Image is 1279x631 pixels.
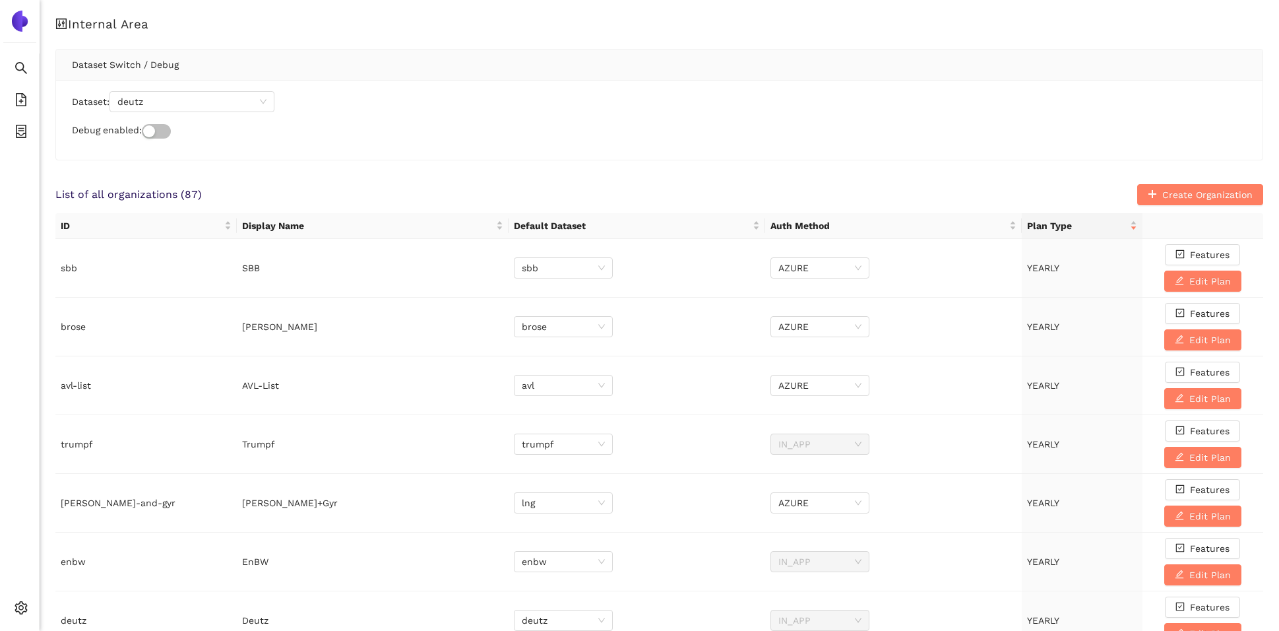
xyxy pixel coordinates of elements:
span: Auth Method [770,218,1007,233]
button: check-squareFeatures [1165,597,1240,618]
td: EnBW [237,533,509,591]
td: [PERSON_NAME]-and-gyr [55,474,237,533]
button: editEdit Plan [1164,447,1241,468]
td: [PERSON_NAME]+Gyr [237,474,509,533]
span: Edit Plan [1189,333,1231,347]
span: file-add [15,88,28,115]
h1: Internal Area [55,16,1263,33]
span: plus [1148,189,1157,200]
span: deutz [522,611,605,630]
span: Plan Type [1027,218,1127,233]
span: Features [1190,306,1230,321]
th: this column's title is Default Dataset,this column is sortable [509,213,765,239]
span: check-square [1175,249,1185,260]
span: edit [1175,452,1184,463]
span: Features [1190,424,1230,438]
td: YEARLY [1022,356,1142,415]
span: List of all organizations ( 87 ) [55,187,202,202]
span: check-square [1175,484,1185,495]
span: AZURE [778,493,861,513]
button: editEdit Plan [1164,271,1241,292]
button: editEdit Plan [1164,388,1241,409]
span: check-square [1175,602,1185,613]
span: trumpf [522,434,605,454]
span: edit [1175,393,1184,404]
span: IN_APP [778,434,861,454]
button: editEdit Plan [1164,329,1241,350]
div: Dataset: [72,91,1247,112]
span: AZURE [778,258,861,278]
span: IN_APP [778,552,861,572]
span: edit [1175,276,1184,286]
span: container [15,120,28,147]
td: avl-list [55,356,237,415]
div: Dataset Switch / Debug [72,50,1247,80]
span: AZURE [778,317,861,337]
button: check-squareFeatures [1165,362,1240,383]
span: check-square [1175,308,1185,319]
span: search [15,57,28,83]
button: check-squareFeatures [1165,538,1240,559]
th: this column's title is Auth Method,this column is sortable [765,213,1022,239]
td: trumpf [55,415,237,474]
td: YEARLY [1022,474,1142,533]
span: lng [522,493,605,513]
div: Debug enabled: [72,123,1247,139]
span: Features [1190,365,1230,380]
span: Edit Plan [1189,568,1231,582]
span: Edit Plan [1189,509,1231,523]
span: Display Name [242,218,493,233]
button: check-squareFeatures [1165,479,1240,500]
span: brose [522,317,605,337]
td: SBB [237,239,509,298]
td: sbb [55,239,237,298]
td: enbw [55,533,237,591]
button: check-squareFeatures [1165,420,1240,442]
span: check-square [1175,367,1185,378]
span: Edit Plan [1189,450,1231,465]
span: setting [15,597,28,623]
th: this column's title is ID,this column is sortable [55,213,237,239]
span: edit [1175,570,1184,580]
span: IN_APP [778,611,861,630]
span: avl [522,376,605,395]
td: AVL-List [237,356,509,415]
span: control [55,18,68,30]
button: editEdit Plan [1164,506,1241,527]
span: Create Organization [1162,187,1253,202]
td: YEARLY [1022,239,1142,298]
span: edit [1175,511,1184,521]
button: editEdit Plan [1164,564,1241,585]
span: AZURE [778,376,861,395]
span: enbw [522,552,605,572]
span: check-square [1175,543,1185,554]
span: Features [1190,600,1230,614]
td: YEARLY [1022,298,1142,356]
span: Features [1190,248,1230,262]
span: Edit Plan [1189,274,1231,288]
span: ID [61,218,222,233]
td: brose [55,298,237,356]
span: check-square [1175,426,1185,436]
span: deutz [117,92,266,112]
span: Features [1190,482,1230,497]
td: [PERSON_NAME] [237,298,509,356]
button: check-squareFeatures [1165,244,1240,265]
span: edit [1175,335,1184,345]
button: check-squareFeatures [1165,303,1240,324]
img: Logo [9,11,30,32]
button: plusCreate Organization [1137,184,1263,205]
span: Default Dataset [514,218,750,233]
span: Edit Plan [1189,391,1231,406]
th: this column's title is Display Name,this column is sortable [237,213,509,239]
td: Trumpf [237,415,509,474]
td: YEARLY [1022,533,1142,591]
td: YEARLY [1022,415,1142,474]
span: sbb [522,258,605,278]
span: Features [1190,541,1230,556]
